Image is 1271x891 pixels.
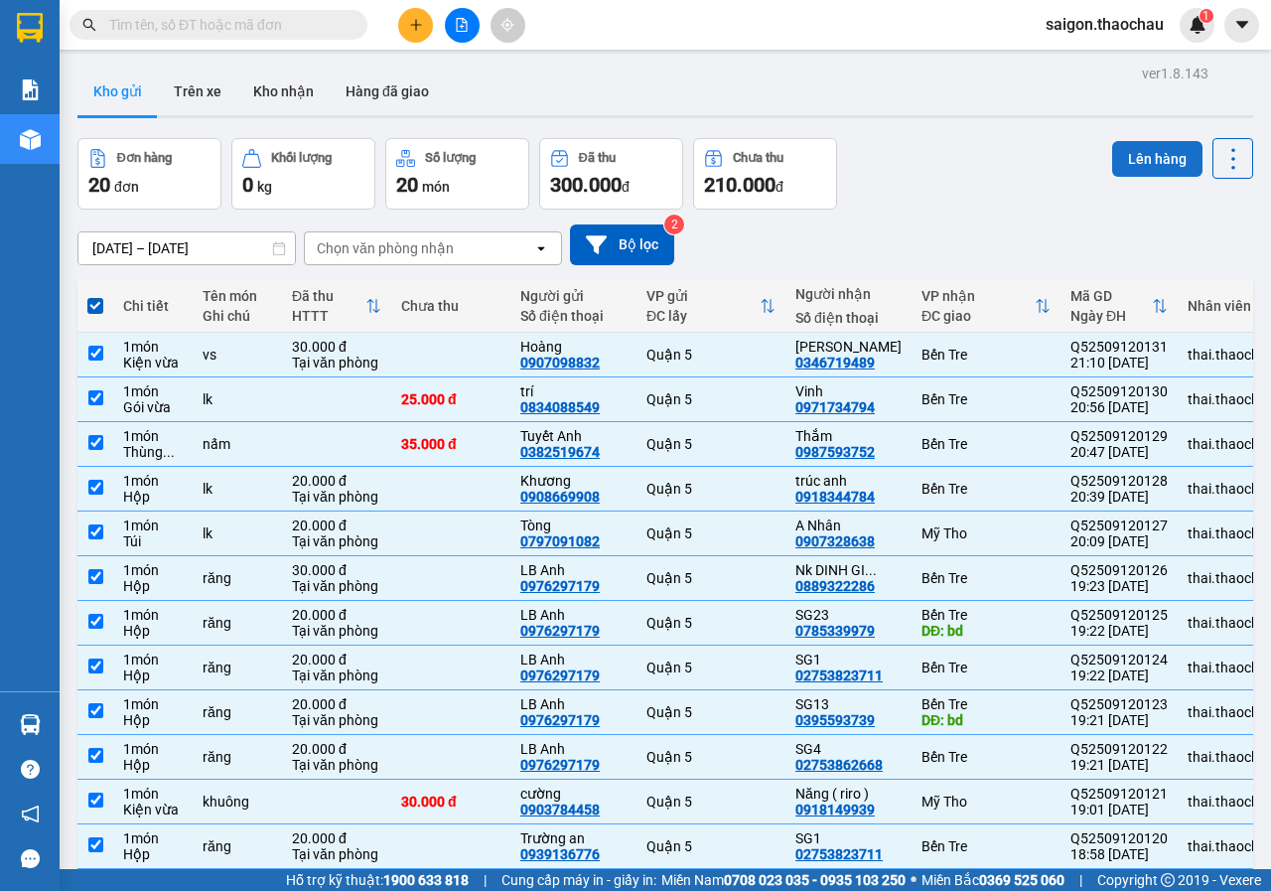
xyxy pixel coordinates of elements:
div: Bến Tre [921,436,1051,452]
div: Quận 5 [646,570,776,586]
div: 0971734794 [795,399,875,415]
span: | [1079,869,1082,891]
div: Bến Tre [921,481,1051,497]
div: Ghi chú [203,308,272,324]
span: | [484,869,487,891]
div: Người gửi [520,288,627,304]
div: Đơn hàng [117,151,172,165]
span: Miền Nam [661,869,906,891]
div: Hộp [123,757,183,773]
span: search [82,18,96,32]
div: Chi tiết [123,298,183,314]
div: Chưa thu [733,151,783,165]
button: Hàng đã giao [330,68,445,115]
div: lk [203,481,272,497]
th: Toggle SortBy [1060,280,1178,333]
div: Q52509120123 [1070,696,1168,712]
div: Q52509120122 [1070,741,1168,757]
span: kg [257,179,272,195]
div: Thùng xốp [123,444,183,460]
div: 02753823711 [795,668,883,683]
div: Ngày ĐH [1070,308,1152,324]
div: 0907098832 [520,355,600,371]
div: răng [203,570,272,586]
div: 25.000 đ [401,391,500,407]
div: Tại văn phòng [292,623,381,639]
div: 1 món [123,562,183,578]
img: warehouse-icon [20,129,41,150]
div: 20.000 đ [292,473,381,489]
div: Q52509120128 [1070,473,1168,489]
span: message [21,849,40,868]
div: 20.000 đ [292,830,381,846]
div: Gói vừa [123,399,183,415]
div: 0918344784 [795,489,875,505]
span: copyright [1161,873,1175,887]
div: ver 1.8.143 [1142,63,1208,84]
span: 20 [396,173,418,197]
div: SG4 [795,741,902,757]
div: Hộp [123,712,183,728]
div: Q52509120120 [1070,830,1168,846]
img: warehouse-icon [20,714,41,735]
th: Toggle SortBy [636,280,785,333]
div: Tại văn phòng [292,578,381,594]
div: LB Anh [520,562,627,578]
div: cường [520,786,627,802]
div: Hộp [123,623,183,639]
span: 300.000 [550,173,622,197]
div: Bến Tre [921,607,1051,623]
div: Q52509120121 [1070,786,1168,802]
div: 19:21 [DATE] [1070,712,1168,728]
span: 210.000 [704,173,776,197]
div: 19:01 [DATE] [1070,802,1168,817]
div: Bến Tre [921,696,1051,712]
div: 1 món [123,607,183,623]
span: Cung cấp máy in - giấy in: [501,869,656,891]
div: Quận 5 [646,794,776,810]
div: răng [203,749,272,765]
div: răng [203,704,272,720]
div: Q52509120130 [1070,383,1168,399]
div: Hộp [123,668,183,683]
div: SG1 [795,830,902,846]
div: 1 món [123,786,183,802]
sup: 2 [664,215,684,234]
div: Hộp [123,489,183,505]
div: 1 món [123,473,183,489]
span: đơn [114,179,139,195]
div: 20.000 đ [292,741,381,757]
span: món [422,179,450,195]
button: Đã thu300.000đ [539,138,683,210]
div: Số điện thoại [520,308,627,324]
div: LB Anh [520,607,627,623]
div: Trường an [520,830,627,846]
div: Q52509120125 [1070,607,1168,623]
div: 18:58 [DATE] [1070,846,1168,862]
div: 30.000 đ [401,794,500,810]
div: ĐC giao [921,308,1035,324]
div: Mã GD [1070,288,1152,304]
div: SG23 [795,607,902,623]
div: 19:23 [DATE] [1070,578,1168,594]
div: 30.000 đ [292,339,381,355]
div: răng [203,838,272,854]
div: Tên món [203,288,272,304]
th: Toggle SortBy [912,280,1060,333]
div: 20.000 đ [292,518,381,533]
span: notification [21,805,40,823]
div: trúc anh [795,473,902,489]
div: 21:10 [DATE] [1070,355,1168,371]
div: 1 món [123,518,183,533]
div: 1 món [123,339,183,355]
div: 02753823711 [795,846,883,862]
div: Trúc Linh [795,339,902,355]
div: lk [203,525,272,541]
div: lk [203,391,272,407]
div: Chưa thu [401,298,500,314]
div: 35.000 đ [401,436,500,452]
div: Quận 5 [646,660,776,675]
div: Tuyết Anh [520,428,627,444]
div: 1 món [123,428,183,444]
div: 0976297179 [520,712,600,728]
